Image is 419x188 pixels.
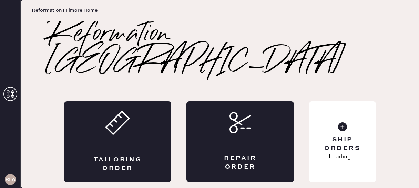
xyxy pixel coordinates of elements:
[92,156,144,173] div: Tailoring Order
[48,21,391,76] h2: Reformation [GEOGRAPHIC_DATA]
[329,153,356,161] p: Loading...
[32,7,98,14] span: Reformation Fillmore Home
[315,135,370,153] div: Ship Orders
[214,154,266,171] div: Repair Order
[5,177,16,182] h3: RFA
